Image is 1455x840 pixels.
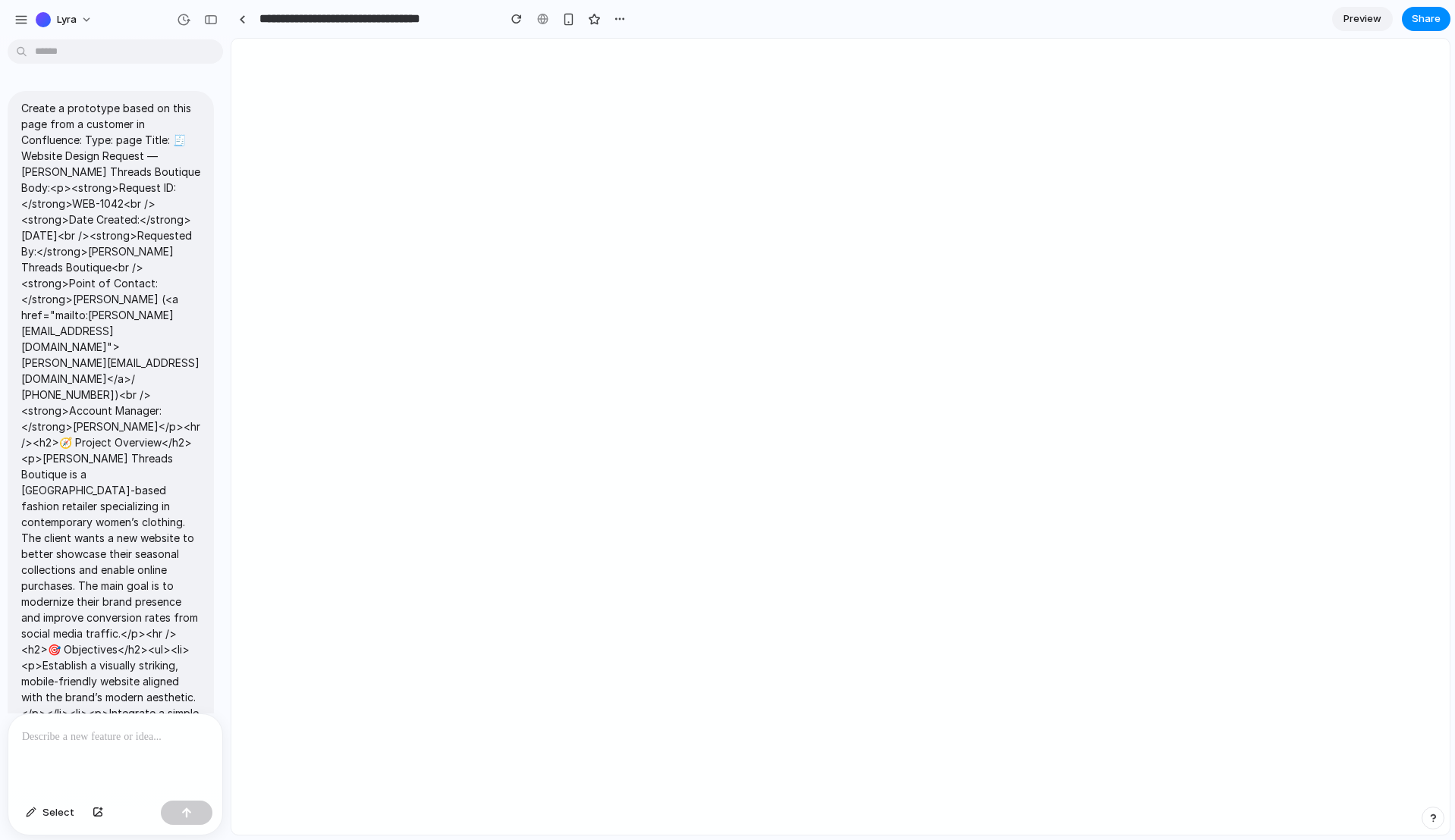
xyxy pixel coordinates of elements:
[1402,7,1450,31] button: Share
[30,8,100,32] button: Lyra
[1412,11,1441,27] span: Share
[1343,11,1381,27] span: Preview
[42,805,74,820] span: Select
[1332,7,1393,31] a: Preview
[18,801,82,825] button: Select
[57,12,77,27] span: Lyra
